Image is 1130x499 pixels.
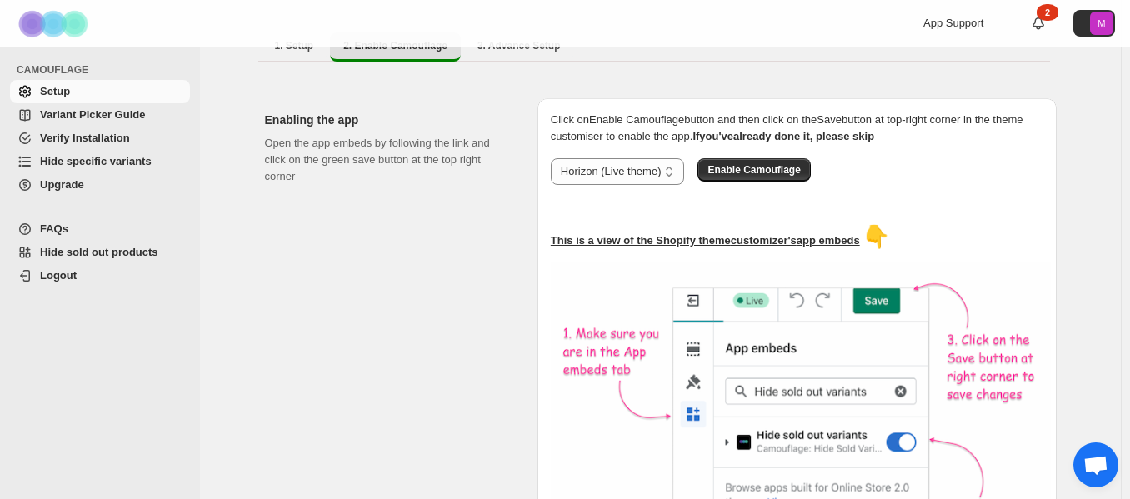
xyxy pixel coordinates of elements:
[10,241,190,264] a: Hide sold out products
[265,112,511,128] h2: Enabling the app
[1030,15,1047,32] a: 2
[1073,10,1115,37] button: Avatar with initials M
[1090,12,1113,35] span: Avatar with initials M
[692,130,874,142] b: If you've already done it, please skip
[10,150,190,173] a: Hide specific variants
[40,85,70,97] span: Setup
[551,112,1043,145] p: Click on Enable Camouflage button and then click on the Save button at top-right corner in the th...
[10,80,190,103] a: Setup
[10,217,190,241] a: FAQs
[10,103,190,127] a: Variant Picker Guide
[697,163,810,176] a: Enable Camouflage
[40,155,152,167] span: Hide specific variants
[707,163,800,177] span: Enable Camouflage
[697,158,810,182] button: Enable Camouflage
[13,1,97,47] img: Camouflage
[551,234,860,247] u: This is a view of the Shopify theme customizer's app embeds
[40,246,158,258] span: Hide sold out products
[40,222,68,235] span: FAQs
[40,269,77,282] span: Logout
[862,224,889,249] span: 👇
[40,178,84,191] span: Upgrade
[923,17,983,29] span: App Support
[17,63,192,77] span: CAMOUFLAGE
[10,127,190,150] a: Verify Installation
[10,173,190,197] a: Upgrade
[1097,18,1105,28] text: M
[40,108,145,121] span: Variant Picker Guide
[1073,442,1118,487] div: Open chat
[40,132,130,144] span: Verify Installation
[10,264,190,287] a: Logout
[1037,4,1058,21] div: 2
